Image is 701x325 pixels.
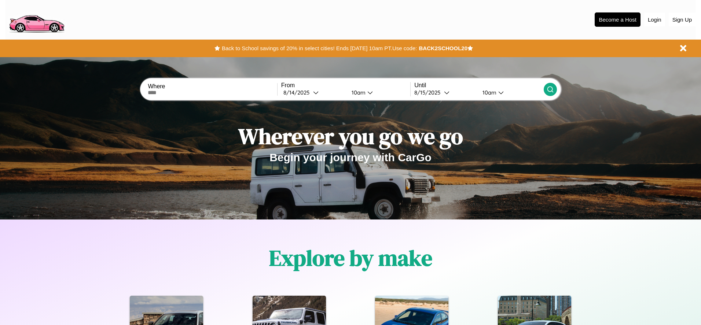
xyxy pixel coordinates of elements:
button: Login [644,13,665,26]
label: From [281,82,410,89]
button: Sign Up [669,13,696,26]
div: 10am [479,89,498,96]
button: Back to School savings of 20% in select cities! Ends [DATE] 10am PT.Use code: [220,43,419,53]
button: 10am [346,89,410,96]
h1: Explore by make [269,243,432,273]
img: logo [5,4,67,34]
button: 10am [477,89,543,96]
button: Become a Host [595,12,641,27]
b: BACK2SCHOOL20 [419,45,467,51]
div: 8 / 15 / 2025 [414,89,444,96]
label: Until [414,82,543,89]
label: Where [148,83,277,90]
div: 10am [348,89,367,96]
button: 8/14/2025 [281,89,346,96]
div: 8 / 14 / 2025 [283,89,313,96]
